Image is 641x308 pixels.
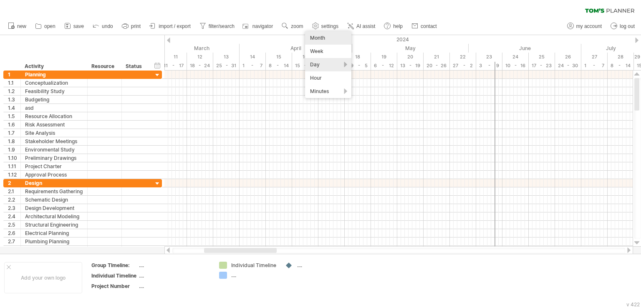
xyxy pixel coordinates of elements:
span: import / export [159,23,191,29]
div: 27 - 2 [450,61,476,70]
div: Resource [91,62,117,71]
div: June 2024 [469,44,581,53]
div: Preliminary Drawings [25,154,83,162]
div: Design [25,179,83,187]
div: 22 [450,53,476,61]
div: 1.12 [8,171,20,179]
span: print [131,23,141,29]
div: 27 [581,53,608,61]
div: 2.3 [8,204,20,212]
a: log out [608,21,637,32]
div: Feasibility Study [25,87,83,95]
span: log out [620,23,635,29]
div: Project Charter [25,162,83,170]
div: 1.5 [8,112,20,120]
div: 24 [502,53,529,61]
div: 1.6 [8,121,20,129]
div: 26 [555,53,581,61]
div: 2.6 [8,229,20,237]
div: 1 - 7 [240,61,266,70]
div: 1 [8,71,20,78]
a: settings [310,21,341,32]
a: print [120,21,143,32]
div: 1.8 [8,137,20,145]
div: Activity [25,62,83,71]
a: help [382,21,405,32]
div: 11 [161,53,187,61]
div: Individual Timeline [91,272,137,279]
a: filter/search [197,21,237,32]
div: 1.1 [8,79,20,87]
span: AI assist [356,23,375,29]
div: 28 [608,53,634,61]
div: asd [25,104,83,112]
div: .... [139,262,209,269]
span: my account [576,23,602,29]
a: undo [91,21,116,32]
div: Minutes [305,85,351,98]
div: 1.7 [8,129,20,137]
div: 23 [476,53,502,61]
div: 8 - 14 [608,61,634,70]
a: save [62,21,86,32]
div: 6 - 12 [371,61,397,70]
span: new [17,23,26,29]
span: save [73,23,84,29]
div: 1.4 [8,104,20,112]
a: open [33,21,58,32]
div: 21 [424,53,450,61]
div: 25 - 31 [213,61,240,70]
a: AI assist [345,21,378,32]
div: March 2024 [123,44,240,53]
div: 10 - 16 [502,61,529,70]
span: help [393,23,403,29]
a: import / export [147,21,193,32]
span: contact [421,23,437,29]
div: 1.10 [8,154,20,162]
div: 2.4 [8,212,20,220]
div: 1.11 [8,162,20,170]
div: Architectural Modeling [25,212,83,220]
a: zoom [280,21,305,32]
div: 2.1 [8,187,20,195]
div: 13 [213,53,240,61]
div: Design Development [25,204,83,212]
div: Day [305,58,351,71]
div: 11 - 17 [161,61,187,70]
div: 1.3 [8,96,20,104]
div: 15 - 21 [292,61,318,70]
div: Budgeting [25,96,83,104]
div: 24 - 30 [555,61,581,70]
div: 3 - 9 [476,61,502,70]
div: Month [305,31,351,45]
div: Status [126,62,144,71]
div: Structural Engineering [25,221,83,229]
div: Environmental Study [25,146,83,154]
div: .... [139,272,209,279]
div: Add your own logo [4,262,82,293]
a: contact [409,21,439,32]
div: 1.2 [8,87,20,95]
div: Requirements Gathering [25,187,83,195]
div: 2.7 [8,237,20,245]
div: 1.9 [8,146,20,154]
div: 16 [292,53,318,61]
div: 2 [8,179,20,187]
span: settings [321,23,338,29]
div: Planning [25,71,83,78]
div: 17 - 23 [529,61,555,70]
div: Plumbing Planning [25,237,83,245]
div: .... [297,262,343,269]
div: Group TImeline: [91,262,137,269]
div: Resource Allocation [25,112,83,120]
div: 2.2 [8,196,20,204]
a: my account [565,21,604,32]
div: v 422 [626,301,640,308]
div: 1 - 7 [581,61,608,70]
div: .... [139,283,209,290]
div: Electrical Planning [25,229,83,237]
div: 18 - 24 [187,61,213,70]
div: 20 - 26 [424,61,450,70]
div: 18 [345,53,371,61]
a: new [6,21,29,32]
